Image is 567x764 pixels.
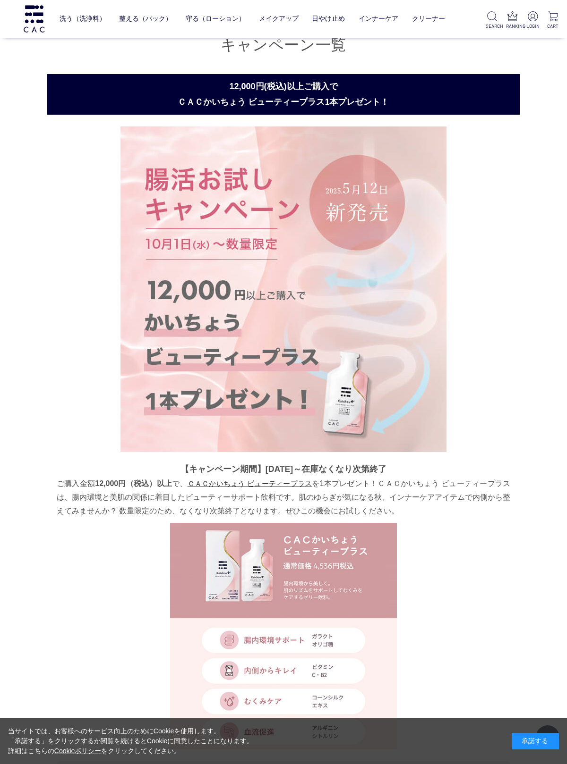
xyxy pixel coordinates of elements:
a: クリーナー [412,8,445,30]
a: 日やけ止め [312,8,345,30]
a: LOGIN [526,11,539,30]
p: LOGIN [526,23,539,30]
p: SEARCH [486,23,498,30]
a: Cookieポリシー [54,747,102,755]
a: CART [547,11,559,30]
a: 洗う（洗浄料） [60,8,106,30]
a: 整える（パック） [119,8,172,30]
img: goodsR-chart-060506.jpg [170,523,397,749]
div: 当サイトでは、お客様へのサービス向上のためにCookieを使用します。 「承諾する」をクリックするか閲覧を続けるとCookieに同意したことになります。 詳細はこちらの をクリックしてください。 [8,726,254,756]
a: メイクアップ [259,8,299,30]
a: SEARCH [486,11,498,30]
a: インナーケア [359,8,398,30]
h2: 12,000円(税込)以上ご購入で ＣＡＣかいちょう ビューティープラス1本プレゼント！ [47,74,520,115]
p: RANKING [506,23,519,30]
div: 承諾する [512,733,559,749]
img: logo [22,5,46,32]
h1: キャンペーン一覧 [47,35,520,55]
p: 【キャンペーン期間】[DATE]～在庫なくなり次第終了 [57,462,510,477]
p: ご購入金額 で、 を1本プレゼント！ＣＡＣかいちょう ビューティープラスは、腸内環境と美肌の関係に着目したビューティーサポート飲料です。肌のゆらぎが気になる秋、インナーケアアイテムで内側から整え... [57,477,510,518]
a: RANKING [506,11,519,30]
a: 守る（ローション） [186,8,245,30]
a: ＣＡＣかいちょう ビューティープラス [188,479,312,487]
img: 腸活お試しキャンペーン [120,126,447,452]
span: 12,000円（税込）以上 [95,479,172,487]
p: CART [547,23,559,30]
